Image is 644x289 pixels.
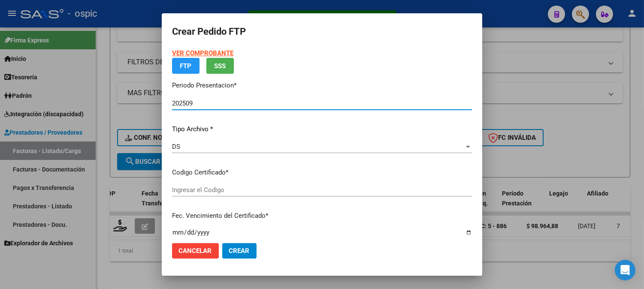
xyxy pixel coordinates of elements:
button: SSS [206,58,234,74]
p: Codigo Certificado [172,168,472,178]
div: Open Intercom Messenger [615,260,635,280]
span: Cancelar [179,247,212,255]
button: Cancelar [172,243,219,259]
a: VER COMPROBANTE [172,49,233,57]
span: FTP [180,62,192,70]
p: Fec. Vencimiento del Certificado [172,211,472,221]
button: FTP [172,58,200,74]
p: Periodo Presentacion [172,81,472,90]
span: SSS [215,62,226,70]
p: Tipo Archivo * [172,124,472,134]
span: Crear [229,247,250,255]
span: DS [172,143,180,151]
h2: Crear Pedido FTP [172,24,472,40]
button: Crear [222,243,257,259]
